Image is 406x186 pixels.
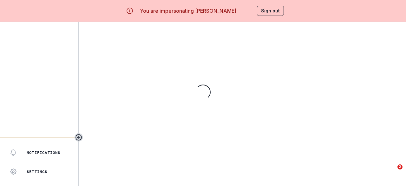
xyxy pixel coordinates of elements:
[140,7,236,15] p: You are impersonating [PERSON_NAME]
[257,6,284,16] button: Sign out
[397,164,403,169] span: 2
[27,150,61,155] p: Notifications
[384,164,400,180] iframe: Intercom live chat
[75,133,83,141] button: Toggle sidebar
[27,169,48,174] p: Settings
